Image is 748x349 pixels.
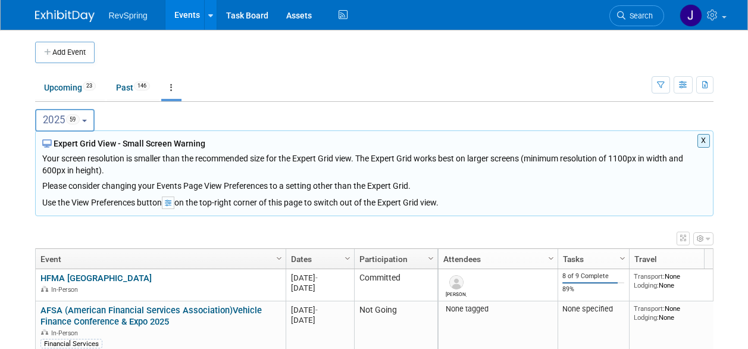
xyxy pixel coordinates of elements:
[634,249,716,269] a: Travel
[134,82,150,91] span: 146
[341,249,354,267] a: Column Settings
[315,273,318,282] span: -
[291,315,349,325] div: [DATE]
[609,5,664,26] a: Search
[634,272,719,289] div: None None
[546,254,556,263] span: Column Settings
[107,76,159,99] a: Past146
[43,114,80,126] span: 2025
[443,304,553,314] div: None tagged
[315,306,318,314] span: -
[291,249,346,269] a: Dates
[563,249,621,269] a: Tasks
[634,304,665,313] span: Transport:
[562,272,624,281] div: 8 of 9 Complete
[634,272,665,281] span: Transport:
[634,313,659,322] span: Lodging:
[697,134,710,148] button: X
[443,249,550,269] a: Attendees
[42,138,706,149] div: Expert Grid View - Small Screen Warning
[51,286,82,294] span: In-Person
[446,289,467,297] div: Alan Arellano
[625,11,653,20] span: Search
[40,249,278,269] a: Event
[40,305,262,327] a: AFSA (American Financial Services Association)Vehicle Finance Conference & Expo 2025
[35,42,95,63] button: Add Event
[83,82,96,91] span: 23
[426,254,436,263] span: Column Settings
[634,304,719,322] div: None None
[42,176,706,192] div: Please consider changing your Events Page View Preferences to a setting other than the Expert Grid.
[274,254,284,263] span: Column Settings
[42,149,706,192] div: Your screen resolution is smaller than the recommended size for the Expert Grid view. The Expert ...
[424,249,437,267] a: Column Settings
[51,329,82,337] span: In-Person
[35,109,95,132] button: 202559
[66,114,80,124] span: 59
[40,339,102,348] div: Financial Services
[616,249,629,267] a: Column Settings
[634,281,659,289] span: Lodging:
[273,249,286,267] a: Column Settings
[562,304,624,314] div: None specified
[109,11,148,20] span: RevSpring
[41,286,48,292] img: In-Person Event
[291,305,349,315] div: [DATE]
[354,269,437,301] td: Committed
[35,10,95,22] img: ExhibitDay
[35,76,105,99] a: Upcoming23
[544,249,558,267] a: Column Settings
[680,4,702,27] img: Jill Mooberry
[343,254,352,263] span: Column Settings
[291,273,349,283] div: [DATE]
[359,249,430,269] a: Participation
[42,192,706,209] div: Use the View Preferences button on the top-right corner of this page to switch out of the Expert ...
[40,273,152,283] a: HFMA [GEOGRAPHIC_DATA]
[562,285,624,294] div: 89%
[291,283,349,293] div: [DATE]
[449,275,464,289] img: Alan Arellano
[618,254,627,263] span: Column Settings
[41,329,48,335] img: In-Person Event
